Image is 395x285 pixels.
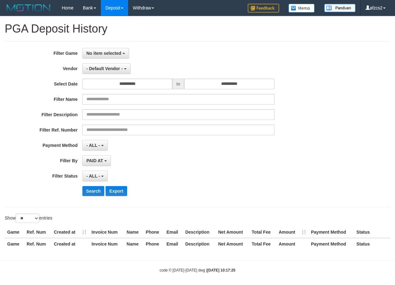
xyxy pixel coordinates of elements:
th: Description [183,226,216,238]
span: to [172,79,184,89]
img: panduan.png [324,4,356,12]
th: Payment Method [309,226,354,238]
th: Amount [276,238,309,250]
button: - ALL - [82,140,108,151]
th: Phone [143,226,164,238]
th: Phone [143,238,164,250]
strong: [DATE] 10:17:25 [207,268,235,272]
span: - Default Vendor - [86,66,123,71]
th: Name [124,226,143,238]
span: No item selected [86,51,121,56]
th: Payment Method [309,238,354,250]
button: PAID AT [82,155,111,166]
th: Amount [276,226,309,238]
label: Show entries [5,214,52,223]
h1: PGA Deposit History [5,23,390,35]
button: Search [82,186,105,196]
img: Feedback.jpg [248,4,279,13]
img: MOTION_logo.png [5,3,52,13]
th: Net Amount [216,226,249,238]
th: Ref. Num [24,238,51,250]
select: Showentries [16,214,39,223]
th: Created at [51,238,89,250]
button: No item selected [82,48,129,59]
th: Created at [51,226,89,238]
th: Invoice Num [89,226,124,238]
th: Invoice Num [89,238,124,250]
th: Name [124,238,143,250]
th: Email [164,226,183,238]
th: Game [5,238,24,250]
th: Net Amount [216,238,249,250]
span: - ALL - [86,174,100,179]
span: - ALL - [86,143,100,148]
th: Description [183,238,216,250]
th: Total Fee [249,238,276,250]
th: Total Fee [249,226,276,238]
th: Status [354,238,390,250]
th: Ref. Num [24,226,51,238]
button: Export [106,186,127,196]
th: Email [164,238,183,250]
button: - Default Vendor - [82,63,131,74]
th: Game [5,226,24,238]
th: Status [354,226,390,238]
button: - ALL - [82,171,108,181]
small: code © [DATE]-[DATE] dwg | [160,268,236,272]
img: Button%20Memo.svg [288,4,315,13]
span: PAID AT [86,158,103,163]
